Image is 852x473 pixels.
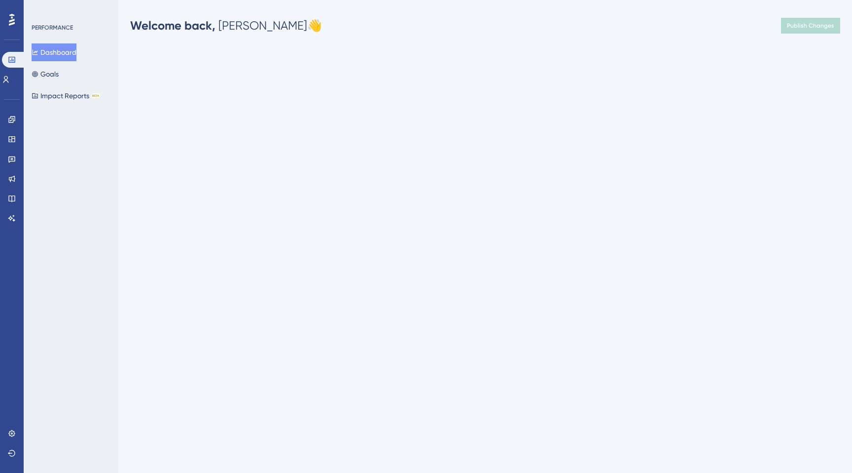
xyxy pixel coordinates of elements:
button: Dashboard [32,43,76,61]
span: Publish Changes [787,22,834,30]
button: Publish Changes [781,18,840,34]
div: BETA [91,93,100,98]
span: Welcome back, [130,18,215,33]
button: Impact ReportsBETA [32,87,100,105]
div: [PERSON_NAME] 👋 [130,18,322,34]
button: Goals [32,65,59,83]
div: PERFORMANCE [32,24,73,32]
